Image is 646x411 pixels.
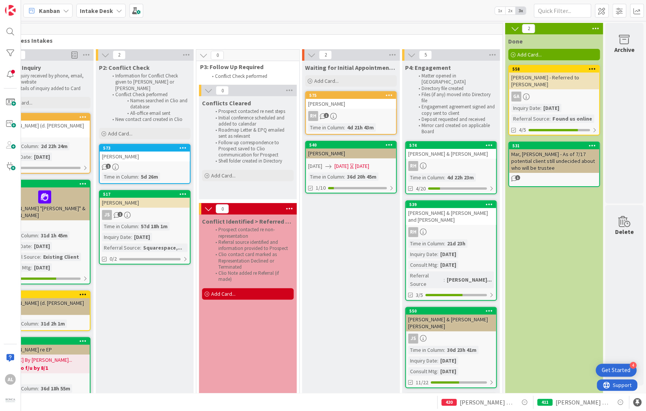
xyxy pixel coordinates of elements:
div: Time in Column [308,123,344,132]
span: 11/22 [416,379,428,387]
div: 574 [409,143,496,148]
b: Client to f/u by 8/1 [2,364,87,372]
span: Add Card... [211,172,236,179]
div: Referral Source [2,253,40,261]
div: 4d 21h 43m [345,123,376,132]
div: [DATE] [438,356,458,365]
div: 578 [3,114,90,120]
div: AL [5,374,16,385]
div: Archive [614,45,635,54]
span: [DATE] By [PERSON_NAME]... [10,356,72,364]
span: P4: Engagement [405,64,451,71]
a: 531Mar, [PERSON_NAME] - As of 7/17 potential client still undecided about who will be trustee [508,142,600,187]
span: : [138,172,139,181]
span: 2 [522,24,535,33]
div: [DATE] [438,367,458,376]
span: 0 [211,51,224,60]
div: 540[PERSON_NAME] [306,142,396,158]
div: Time in Column [408,173,444,182]
div: 31d 1h 45m [39,231,69,240]
div: RH [408,227,418,237]
div: [PERSON_NAME] [306,148,396,158]
div: Inquiry Date [408,250,437,258]
li: Shell folder created in Directory [211,158,292,164]
div: 575[PERSON_NAME] [306,92,396,109]
li: Details of inquiry added to Card [8,85,89,92]
div: Inquiry Date [408,356,437,365]
li: Conflict Check performed [208,73,291,79]
div: 558 [512,66,599,72]
div: 540 [306,142,396,148]
span: : [344,123,345,132]
li: Referral source identified and information provided to Prospect [211,239,292,252]
div: Mar, [PERSON_NAME] - As of 7/17 potential client still undecided about who will be trustee [509,149,599,173]
li: Follow up correspondence to Prospect saved to Clio communication for Prospect [211,140,292,158]
span: : [31,263,32,272]
div: RH [408,161,418,171]
div: [PERSON_NAME]... [445,276,494,284]
span: [DATE] [308,162,322,170]
div: Consult Mtg [408,261,437,269]
span: : [131,233,132,241]
span: : [437,367,438,376]
div: RH [306,111,396,121]
div: Time in Column [102,172,138,181]
span: : [138,222,139,230]
div: 542 [3,338,90,344]
div: [DATE] [32,153,52,161]
li: Clio Note added re Referral (if made) [211,270,292,283]
span: : [437,356,438,365]
span: Kanban [39,6,60,15]
div: [PERSON_NAME] [100,152,190,161]
div: RH [406,227,496,237]
a: 575[PERSON_NAME]RHTime in Column:4d 21h 43m [305,91,397,135]
span: : [31,242,32,250]
div: 517 [103,192,190,197]
div: [DATE] [541,104,561,112]
li: Roadmap Letter & EPQ emailed sent as relevant [211,127,292,140]
span: : [38,319,39,328]
span: : [344,172,345,181]
div: RH [308,111,318,121]
span: : [444,276,445,284]
div: [PERSON_NAME] - Referred to [PERSON_NAME] [509,73,599,89]
div: [PERSON_NAME] & [PERSON_NAME] and [PERSON_NAME] [406,208,496,225]
div: RH [406,161,496,171]
div: Referral Source [511,114,549,123]
div: 573 [103,145,190,151]
div: [PERSON_NAME] [306,99,396,109]
span: Add Card... [108,130,132,137]
div: GA [509,92,599,102]
div: [DATE] [438,261,458,269]
div: Referral Source [102,243,140,252]
span: 1 [515,175,520,180]
span: 0 [216,86,229,95]
div: 558 [509,66,599,73]
span: [PERSON_NAME] and [PERSON_NAME]- Trust Updates [460,398,514,407]
div: Inquiry Date [102,233,131,241]
div: 517[PERSON_NAME] [100,191,190,208]
span: : [437,250,438,258]
div: 550 [406,308,496,314]
li: Prospect contacted re non-representation [211,227,292,239]
span: : [31,153,32,161]
span: : [140,243,141,252]
div: Get Started [602,366,630,374]
a: 517[PERSON_NAME]JSTime in Column:57d 18h 1mInquiry Date:[DATE]Referral Source:Squarespace,...0/2 [99,190,191,264]
span: [DATE] [334,162,349,170]
li: Conflict Check performed [108,92,189,98]
span: Add Card... [211,290,236,297]
span: 3/5 [416,291,423,299]
span: : [540,104,541,112]
a: 573[PERSON_NAME]Time in Column:5d 26m [99,144,191,184]
div: 5d 26m [139,172,160,181]
span: 1 [118,212,123,217]
img: avatar [5,395,16,406]
span: : [549,114,551,123]
div: GA [511,92,521,102]
span: : [444,346,445,354]
div: Existing Client [41,253,81,261]
div: 30d 23h 41m [445,346,478,354]
span: : [444,173,445,182]
div: 57d 18h 1m [139,222,170,230]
